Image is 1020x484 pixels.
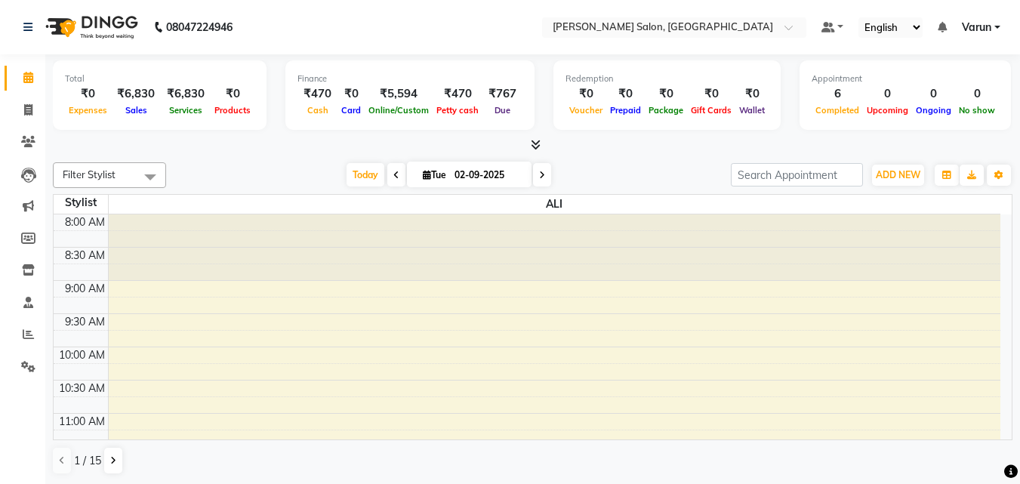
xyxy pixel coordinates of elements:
[812,72,999,85] div: Appointment
[65,85,111,103] div: ₹0
[62,281,108,297] div: 9:00 AM
[419,169,450,180] span: Tue
[211,105,254,116] span: Products
[297,72,522,85] div: Finance
[109,195,1001,214] span: ALI
[912,105,955,116] span: Ongoing
[863,105,912,116] span: Upcoming
[955,85,999,103] div: 0
[65,105,111,116] span: Expenses
[365,85,433,103] div: ₹5,594
[863,85,912,103] div: 0
[565,85,606,103] div: ₹0
[812,105,863,116] span: Completed
[111,85,161,103] div: ₹6,830
[65,72,254,85] div: Total
[687,105,735,116] span: Gift Cards
[872,165,924,186] button: ADD NEW
[645,105,687,116] span: Package
[63,168,116,180] span: Filter Stylist
[304,105,332,116] span: Cash
[347,163,384,187] span: Today
[62,314,108,330] div: 9:30 AM
[433,85,482,103] div: ₹470
[39,6,142,48] img: logo
[735,105,769,116] span: Wallet
[433,105,482,116] span: Petty cash
[54,195,108,211] div: Stylist
[565,72,769,85] div: Redemption
[645,85,687,103] div: ₹0
[165,105,206,116] span: Services
[731,163,863,187] input: Search Appointment
[337,105,365,116] span: Card
[955,105,999,116] span: No show
[62,248,108,264] div: 8:30 AM
[62,214,108,230] div: 8:00 AM
[211,85,254,103] div: ₹0
[297,85,337,103] div: ₹470
[365,105,433,116] span: Online/Custom
[56,347,108,363] div: 10:00 AM
[962,20,991,35] span: Varun
[606,85,645,103] div: ₹0
[876,169,920,180] span: ADD NEW
[337,85,365,103] div: ₹0
[122,105,151,116] span: Sales
[74,453,101,469] span: 1 / 15
[812,85,863,103] div: 6
[565,105,606,116] span: Voucher
[912,85,955,103] div: 0
[606,105,645,116] span: Prepaid
[491,105,514,116] span: Due
[166,6,233,48] b: 08047224946
[735,85,769,103] div: ₹0
[56,381,108,396] div: 10:30 AM
[161,85,211,103] div: ₹6,830
[482,85,522,103] div: ₹767
[687,85,735,103] div: ₹0
[450,164,525,187] input: 2025-09-02
[56,414,108,430] div: 11:00 AM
